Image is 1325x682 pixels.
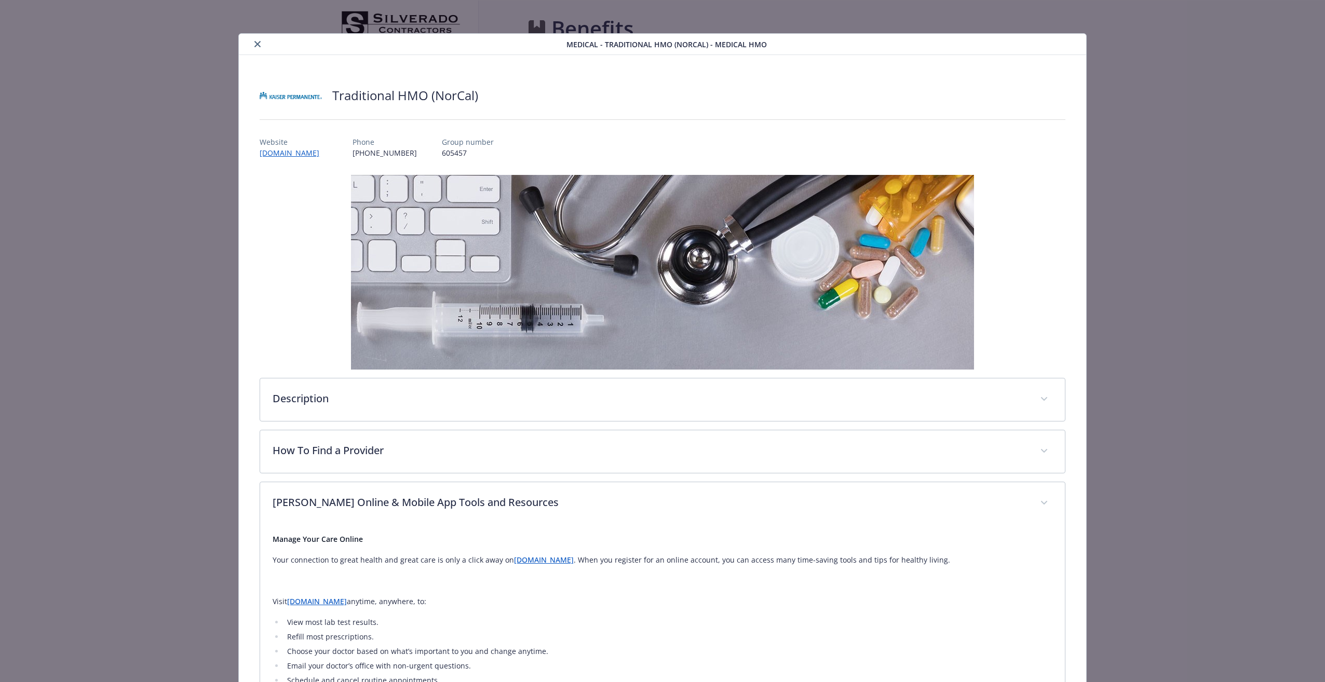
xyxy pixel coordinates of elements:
[273,495,1027,510] p: [PERSON_NAME] Online & Mobile App Tools and Resources
[514,555,574,565] a: [DOMAIN_NAME]
[284,631,1052,643] li: Refill most prescriptions.
[260,137,328,147] p: Website
[284,616,1052,629] li: View most lab test results.
[260,148,328,158] a: [DOMAIN_NAME]
[260,482,1064,525] div: [PERSON_NAME] Online & Mobile App Tools and Resources
[260,80,322,111] img: Kaiser Permanente Insurance Company
[351,175,974,370] img: banner
[284,645,1052,658] li: Choose your doctor based on what’s important to you and change anytime.
[260,430,1064,473] div: How To Find a Provider
[284,660,1052,672] li: Email your doctor’s office with non-urgent questions.
[287,596,347,606] a: [DOMAIN_NAME]
[260,378,1064,421] div: Description
[442,137,494,147] p: Group number
[332,87,478,104] h2: Traditional HMO (NorCal)
[353,137,417,147] p: Phone
[442,147,494,158] p: 605457
[273,554,1052,566] p: Your connection to great health and great care is only a click away on . When you register for an...
[353,147,417,158] p: [PHONE_NUMBER]
[273,595,1052,608] p: Visit anytime, anywhere, to:
[273,443,1027,458] p: How To Find a Provider
[251,38,264,50] button: close
[273,391,1027,406] p: Description
[273,534,363,544] strong: Manage Your Care Online
[566,39,767,50] span: Medical - Traditional HMO (NorCal) - Medical HMO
